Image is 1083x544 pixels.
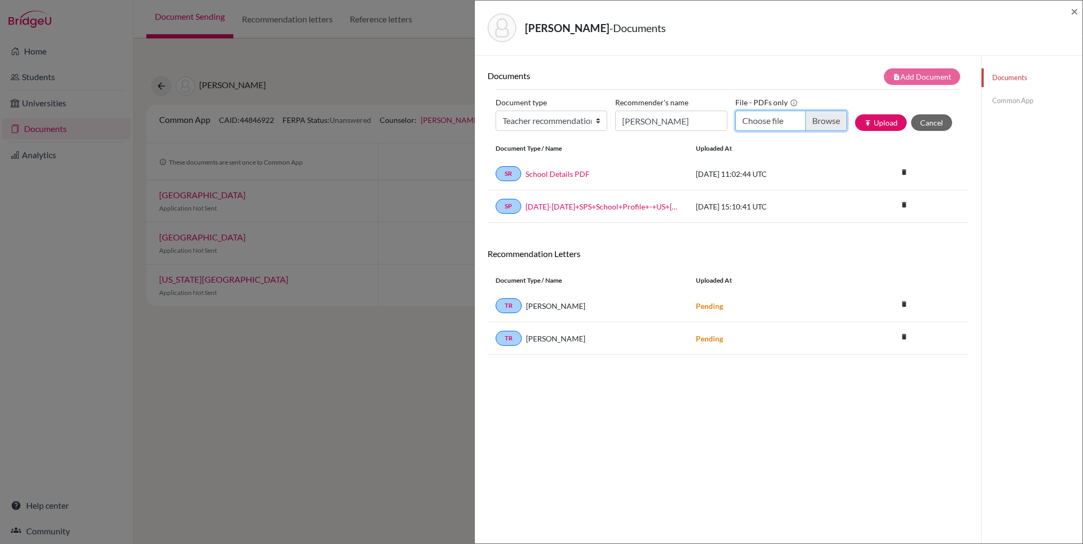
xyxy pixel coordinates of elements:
[496,94,547,111] label: Document type
[982,91,1082,110] a: Common App
[609,21,666,34] span: - Documents
[496,166,521,181] a: SR
[884,68,960,85] button: note_addAdd Document
[488,71,728,81] h6: Documents
[982,68,1082,87] a: Documents
[688,168,848,180] div: [DATE] 11:02:44 UTC
[1071,3,1078,19] span: ×
[696,301,723,310] strong: Pending
[893,73,900,81] i: note_add
[488,248,968,259] h6: Recommendation Letters
[896,298,912,312] a: delete
[735,94,798,111] label: File - PDFs only
[896,330,912,345] a: delete
[911,114,952,131] button: Cancel
[1071,5,1078,18] button: Close
[496,199,521,214] a: SP
[855,114,907,131] button: publishUpload
[525,168,590,180] a: School Details PDF
[526,333,585,344] span: [PERSON_NAME]
[496,298,522,313] a: TR
[896,164,912,180] i: delete
[615,94,688,111] label: Recommender's name
[864,119,872,127] i: publish
[525,201,680,212] a: [DATE]-[DATE]+SPS+School+Profile+-+US+[DOMAIN_NAME]_wide
[526,300,585,312] span: [PERSON_NAME]
[896,329,912,345] i: delete
[688,144,848,153] div: Uploaded at
[688,201,848,212] div: [DATE] 15:10:41 UTC
[896,166,912,180] a: delete
[525,21,609,34] strong: [PERSON_NAME]
[496,331,522,346] a: TR
[688,276,848,285] div: Uploaded at
[488,276,688,285] div: Document Type / Name
[896,197,912,213] i: delete
[896,296,912,312] i: delete
[488,144,688,153] div: Document Type / Name
[896,198,912,213] a: delete
[696,334,723,343] strong: Pending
